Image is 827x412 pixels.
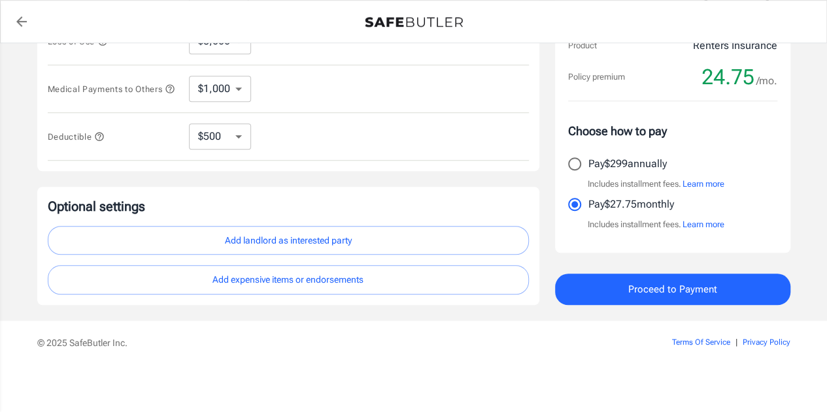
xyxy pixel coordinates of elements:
[48,84,176,94] span: Medical Payments to Others
[568,71,625,84] p: Policy premium
[48,132,105,142] span: Deductible
[588,178,724,191] p: Includes installment fees.
[683,178,724,191] button: Learn more
[628,281,717,298] span: Proceed to Payment
[701,64,754,90] span: 24.75
[48,197,529,215] p: Optional settings
[48,226,529,255] button: Add landlord as interested party
[672,338,730,347] a: Terms Of Service
[568,122,777,140] p: Choose how to pay
[693,38,777,54] p: Renters Insurance
[48,265,529,294] button: Add expensive items or endorsements
[48,81,176,97] button: Medical Payments to Others
[365,17,463,27] img: Back to quotes
[48,129,105,144] button: Deductible
[568,39,597,52] p: Product
[735,338,737,347] span: |
[8,8,35,35] a: back to quotes
[588,218,724,231] p: Includes installment fees.
[555,274,790,305] button: Proceed to Payment
[588,197,674,212] p: Pay $27.75 monthly
[37,336,598,349] p: © 2025 SafeButler Inc.
[743,338,790,347] a: Privacy Policy
[683,218,724,231] button: Learn more
[588,156,667,172] p: Pay $299 annually
[756,72,777,90] span: /mo.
